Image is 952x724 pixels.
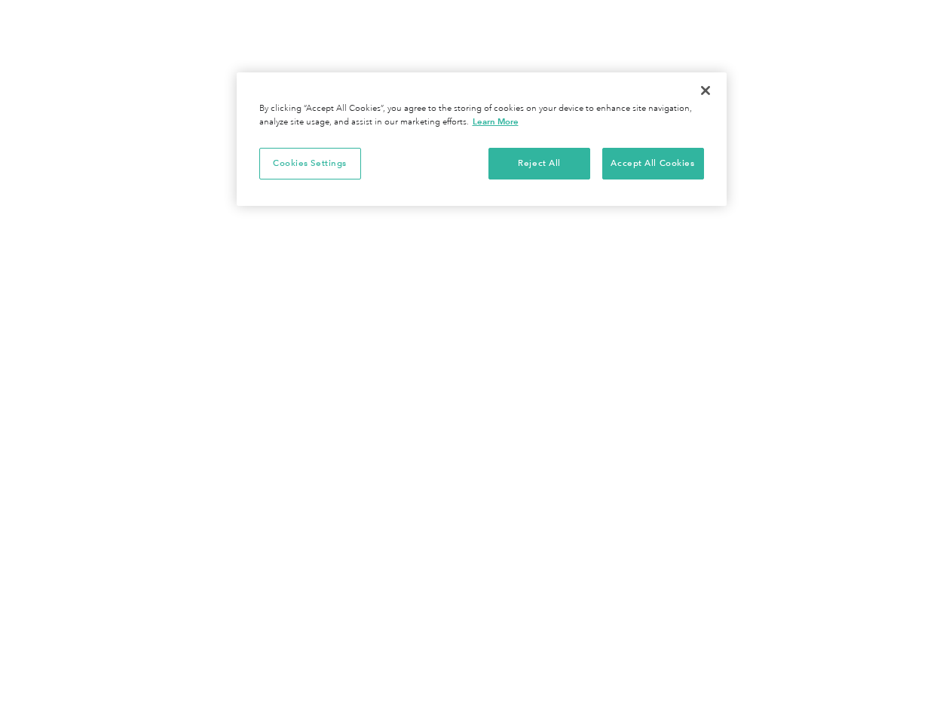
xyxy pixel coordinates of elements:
button: Accept All Cookies [602,148,704,179]
button: Reject All [488,148,590,179]
button: Close [689,74,722,107]
div: Cookie banner [237,72,727,206]
div: By clicking “Accept All Cookies”, you agree to the storing of cookies on your device to enhance s... [259,103,704,129]
a: More information about your privacy, opens in a new tab [473,116,519,127]
div: Privacy [237,72,727,206]
button: Cookies Settings [259,148,361,179]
